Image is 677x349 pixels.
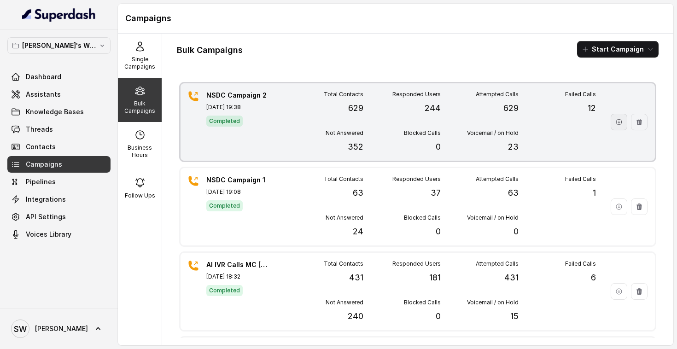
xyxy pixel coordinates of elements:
[26,125,53,134] span: Threads
[476,175,519,183] p: Attempted Calls
[349,271,363,284] p: 431
[206,104,271,111] p: [DATE] 19:38
[7,191,111,208] a: Integrations
[404,299,441,306] p: Blocked Calls
[35,324,88,333] span: [PERSON_NAME]
[348,102,363,115] p: 629
[125,11,666,26] h1: Campaigns
[122,144,158,159] p: Business Hours
[26,107,84,116] span: Knowledge Bases
[7,86,111,103] a: Assistants
[510,310,519,323] p: 15
[425,102,441,115] p: 244
[26,177,56,186] span: Pipelines
[22,40,96,51] p: [PERSON_NAME]'s Workspace
[593,186,596,199] p: 1
[125,192,155,199] p: Follow Ups
[588,102,596,115] p: 12
[206,175,271,185] p: NSDC Campaign 1
[467,299,519,306] p: Voicemail / on Hold
[324,260,363,268] p: Total Contacts
[436,225,441,238] p: 0
[508,186,519,199] p: 63
[565,175,596,183] p: Failed Calls
[26,142,56,151] span: Contacts
[26,160,62,169] span: Campaigns
[324,175,363,183] p: Total Contacts
[26,230,71,239] span: Voices Library
[7,139,111,155] a: Contacts
[436,140,441,153] p: 0
[324,91,363,98] p: Total Contacts
[206,188,271,196] p: [DATE] 19:08
[122,56,158,70] p: Single Campaigns
[392,260,441,268] p: Responded Users
[353,225,363,238] p: 24
[206,116,243,127] span: Completed
[565,260,596,268] p: Failed Calls
[7,121,111,138] a: Threads
[404,214,441,221] p: Blocked Calls
[392,91,441,98] p: Responded Users
[431,186,441,199] p: 37
[508,140,519,153] p: 23
[206,273,271,280] p: [DATE] 18:32
[591,271,596,284] p: 6
[467,129,519,137] p: Voicemail / on Hold
[467,214,519,221] p: Voicemail / on Hold
[7,156,111,173] a: Campaigns
[348,140,363,153] p: 352
[26,212,66,221] span: API Settings
[7,69,111,85] a: Dashboard
[577,41,659,58] button: Start Campaign
[122,100,158,115] p: Bulk Campaigns
[26,195,66,204] span: Integrations
[206,91,271,100] p: NSDC Campaign 2
[7,316,111,342] a: [PERSON_NAME]
[326,299,363,306] p: Not Answered
[404,129,441,137] p: Blocked Calls
[514,225,519,238] p: 0
[26,72,61,81] span: Dashboard
[476,91,519,98] p: Attempted Calls
[7,174,111,190] a: Pipelines
[353,186,363,199] p: 63
[206,285,243,296] span: Completed
[7,104,111,120] a: Knowledge Bases
[7,209,111,225] a: API Settings
[14,324,27,334] text: SW
[503,102,519,115] p: 629
[22,7,96,22] img: light.svg
[26,90,61,99] span: Assistants
[392,175,441,183] p: Responded Users
[177,43,243,58] h1: Bulk Campaigns
[326,129,363,137] p: Not Answered
[7,37,111,54] button: [PERSON_NAME]'s Workspace
[206,200,243,211] span: Completed
[476,260,519,268] p: Attempted Calls
[504,271,519,284] p: 431
[326,214,363,221] p: Not Answered
[7,226,111,243] a: Voices Library
[206,260,271,269] p: AI IVR Calls MC [DATE]
[436,310,441,323] p: 0
[348,310,363,323] p: 240
[565,91,596,98] p: Failed Calls
[429,271,441,284] p: 181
